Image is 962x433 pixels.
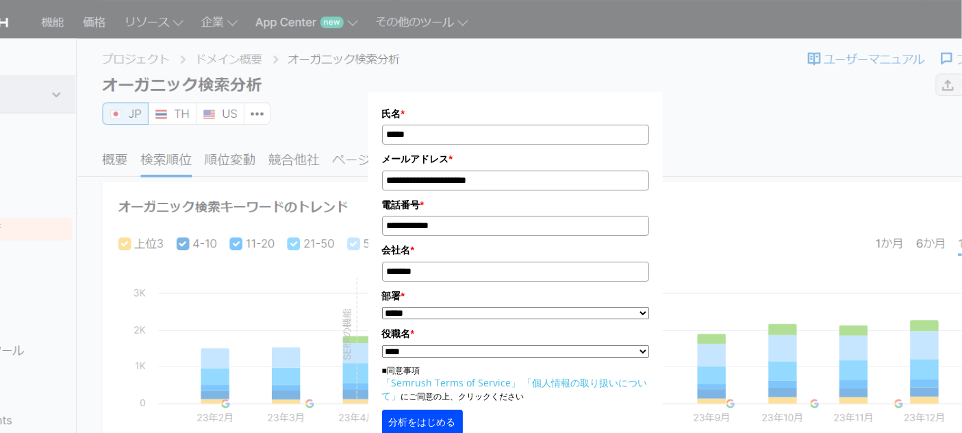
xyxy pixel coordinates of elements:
p: ■同意事項 にご同意の上、クリックください [382,364,649,403]
label: メールアドレス [382,151,649,166]
label: 部署 [382,288,649,304]
label: 電話番号 [382,197,649,212]
label: 役職名 [382,326,649,341]
a: 「個人情報の取り扱いについて」 [382,376,648,402]
label: 氏名 [382,106,649,121]
a: 「Semrush Terms of Service」 [382,376,521,389]
label: 会社名 [382,243,649,258]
